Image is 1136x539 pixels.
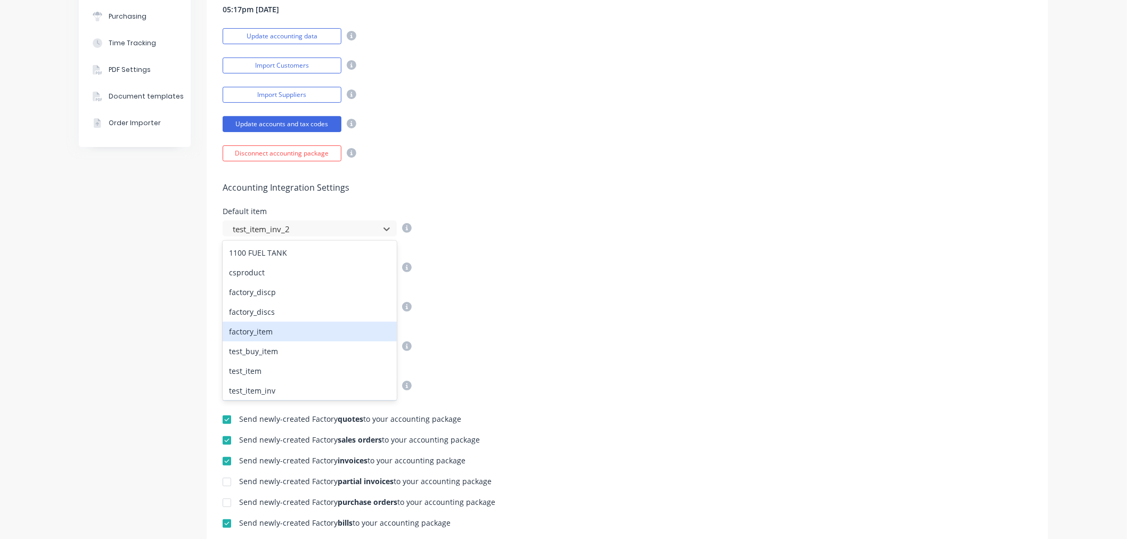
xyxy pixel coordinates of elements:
button: Disconnect accounting package [223,145,341,161]
b: sales orders [338,435,382,445]
button: Document templates [79,83,191,110]
div: Send newly-created Factory to your accounting package [239,457,465,464]
div: 1100 FUEL TANK [223,243,397,263]
div: Default item [223,208,412,215]
div: test_item_inv [223,381,397,401]
button: Import Customers [223,58,341,73]
div: Purchasing [109,12,146,21]
button: PDF Settings [79,56,191,83]
button: Purchasing [79,3,191,30]
div: Send newly-created Factory to your accounting package [239,478,492,485]
button: Import Suppliers [223,87,341,103]
div: factory_discs [223,302,397,322]
b: partial invoices [338,476,394,486]
div: Send newly-created Factory to your accounting package [239,415,461,423]
div: Time Tracking [109,38,156,48]
span: 05:17pm [DATE] [223,4,279,15]
button: Update accounts and tax codes [223,116,341,132]
b: bills [338,518,353,528]
div: factory_item [223,322,397,341]
b: invoices [338,455,367,466]
div: Send newly-created Factory to your accounting package [239,519,451,527]
div: Order Importer [109,118,161,128]
div: PDF Settings [109,65,151,75]
b: purchase orders [338,497,397,507]
div: csproduct [223,263,397,282]
div: Document templates [109,92,184,101]
div: Send newly-created Factory to your accounting package [239,436,480,444]
div: test_buy_item [223,341,397,361]
div: factory_discp [223,282,397,302]
div: test_item [223,361,397,381]
button: Time Tracking [79,30,191,56]
b: quotes [338,414,363,424]
button: Update accounting data [223,28,341,44]
button: Order Importer [79,110,191,136]
div: Send newly-created Factory to your accounting package [239,499,495,506]
h5: Accounting Integration Settings [223,183,1032,193]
